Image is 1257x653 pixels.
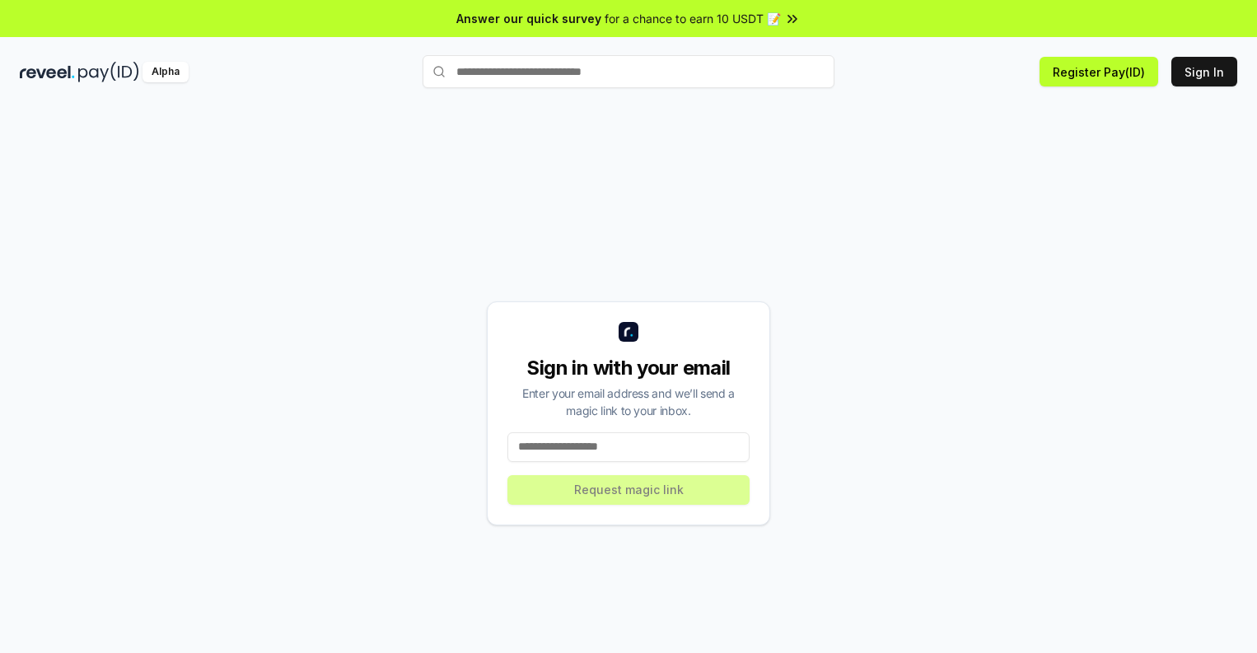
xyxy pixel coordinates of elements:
span: for a chance to earn 10 USDT 📝 [605,10,781,27]
button: Register Pay(ID) [1040,57,1158,86]
button: Sign In [1171,57,1237,86]
img: logo_small [619,322,638,342]
img: reveel_dark [20,62,75,82]
div: Alpha [143,62,189,82]
div: Sign in with your email [507,355,750,381]
img: pay_id [78,62,139,82]
span: Answer our quick survey [456,10,601,27]
div: Enter your email address and we’ll send a magic link to your inbox. [507,385,750,419]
